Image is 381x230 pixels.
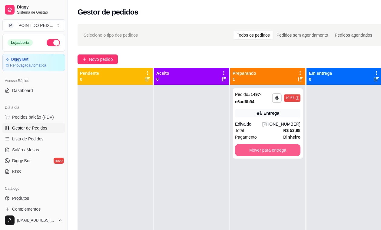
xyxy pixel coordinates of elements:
div: Todos os pedidos [234,31,273,39]
a: Lista de Pedidos [2,134,65,144]
div: POINT DO PEIX ... [18,22,53,28]
div: Entrega [263,110,279,116]
h2: Gestor de pedidos [78,7,138,17]
span: [EMAIL_ADDRESS][DOMAIN_NAME] [17,218,55,223]
div: Edivaldo [235,121,262,127]
span: Pedidos balcão (PDV) [12,114,54,120]
div: Pedidos agendados [331,31,376,39]
p: Aceito [156,70,169,76]
button: [EMAIL_ADDRESS][DOMAIN_NAME] [2,213,65,228]
span: plus [82,57,87,61]
span: Total [235,127,244,134]
a: Salão / Mesas [2,145,65,155]
span: Diggy [17,5,63,10]
span: Pagamento [235,134,257,140]
p: 0 [80,76,99,82]
div: [PHONE_NUMBER] [262,121,300,127]
div: Loja aberta [8,39,33,46]
span: Complementos [12,206,41,212]
a: Diggy BotRenovaçãoautomática [2,54,65,71]
strong: R$ 53,98 [283,128,300,133]
span: Diggy Bot [12,158,31,164]
div: 19:57 [285,96,294,100]
a: Gestor de Pedidos [2,123,65,133]
p: Preparando [233,70,256,76]
p: Em entrega [309,70,332,76]
p: 0 [156,76,169,82]
button: Pedidos balcão (PDV) [2,112,65,122]
span: P [8,22,14,28]
a: KDS [2,167,65,176]
a: Diggy Botnovo [2,156,65,166]
span: Sistema de Gestão [17,10,63,15]
div: Pedidos sem agendamento [273,31,331,39]
a: Dashboard [2,86,65,95]
article: Diggy Bot [11,57,28,62]
article: Renovação automática [10,63,46,68]
span: Gestor de Pedidos [12,125,47,131]
strong: # 1497-e6ad6b94 [235,92,261,104]
a: DiggySistema de Gestão [2,2,65,17]
span: Lista de Pedidos [12,136,44,142]
div: Dia a dia [2,103,65,112]
span: KDS [12,169,21,175]
button: Alterar Status [47,39,60,46]
span: Produtos [12,195,29,201]
span: Pedido [235,92,248,97]
button: Novo pedido [78,54,118,64]
span: Novo pedido [89,56,113,63]
p: Pendente [80,70,99,76]
span: Selecione o tipo dos pedidos [84,32,138,38]
p: 1 [233,76,256,82]
a: Produtos [2,193,65,203]
span: Dashboard [12,87,33,94]
p: 0 [309,76,332,82]
a: Complementos [2,204,65,214]
div: Acesso Rápido [2,76,65,86]
span: Salão / Mesas [12,147,39,153]
button: Mover para entrega [235,144,300,156]
div: Catálogo [2,184,65,193]
button: Select a team [2,19,65,31]
strong: Dinheiro [283,135,300,140]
